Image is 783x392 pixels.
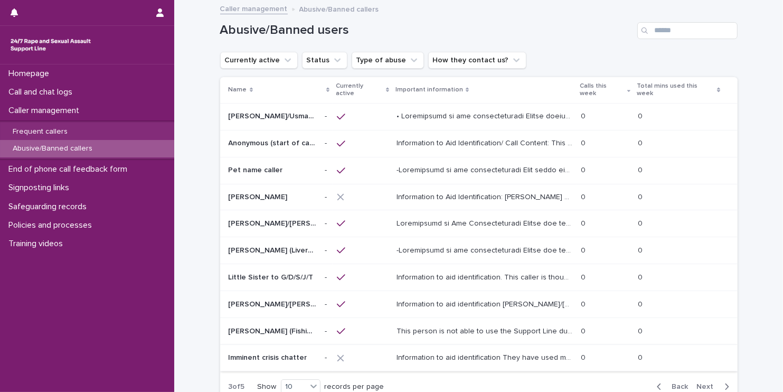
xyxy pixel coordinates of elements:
p: - [325,217,329,228]
p: Abusive/Banned callers [299,3,379,14]
button: Type of abuse [352,52,424,69]
p: - [325,298,329,309]
tr: Imminent crisis chatterImminent crisis chatter -- Information to aid identification They have use... [220,345,738,371]
p: Training videos [4,239,71,249]
tr: Little Sister to G/D/S/J/TLittle Sister to G/D/S/J/T -- Information to aid identification. This c... [220,264,738,291]
p: - [325,244,329,255]
tr: Pet name callerPet name caller -- -Loremipsumd si ame consecteturadi Elit seddo eiu t Incid-Utla ... [220,157,738,184]
p: Imminent crisis chatter [229,351,309,362]
p: Little Sister to G/D/S/J/T [229,271,316,282]
p: 0 [638,217,645,228]
p: [PERSON_NAME]/[PERSON_NAME] [229,298,319,309]
tr: [PERSON_NAME] (Liverpudlian accent)[PERSON_NAME] (Liverpudlian accent) -- -Loremipsumd si ame con... [220,237,738,264]
tr: [PERSON_NAME]/[PERSON_NAME][PERSON_NAME]/[PERSON_NAME] -- Information to aid identification [PERS... [220,291,738,318]
p: 0 [638,244,645,255]
p: Important information [395,84,463,96]
tr: [PERSON_NAME][PERSON_NAME] -- Information to Aid Identification: [PERSON_NAME] usually identifies... [220,184,738,210]
p: 0 [581,298,588,309]
button: Back [648,382,693,391]
p: [PERSON_NAME] [229,191,290,202]
p: 0 [581,164,588,175]
p: • Information to aid identification Caller states he is a British Pakistani man and has given a v... [397,110,574,121]
p: - [325,110,329,121]
p: 0 [638,271,645,282]
p: Sarah/Patricia/Brianna/Jasmine/Tatiana [229,217,319,228]
p: 0 [581,110,588,121]
p: Homepage [4,69,58,79]
p: Pet name caller [229,164,285,175]
p: 0 [581,217,588,228]
a: Caller management [220,2,288,14]
p: - [325,164,329,175]
input: Search [637,22,738,39]
p: Information to aid identification Jonathan/Jason states that he is 19/20. He has been identified ... [397,298,574,309]
p: 0 [581,325,588,336]
p: Call and chat logs [4,87,81,97]
tr: [PERSON_NAME]/Usman/[PERSON_NAME]/M[PERSON_NAME]/Usman/[PERSON_NAME]/M -- • Loremipsumd si ame co... [220,103,738,130]
p: Policies and processes [4,220,100,230]
p: 0 [638,164,645,175]
p: - [325,191,329,202]
h1: Abusive/Banned users [220,23,633,38]
img: rhQMoQhaT3yELyF149Cw [8,34,93,55]
p: Adam (Liverpudlian accent) [229,244,319,255]
p: Show [258,382,277,391]
p: Caller management [4,106,88,116]
span: Next [697,383,720,390]
p: This person is not able to use the Support Line due to his previous sexually abusive calls. Ident... [397,325,574,336]
p: Anonymous (start of call racism) [229,137,319,148]
p: - [325,271,329,282]
p: - [325,351,329,362]
p: - [325,137,329,148]
p: 0 [638,110,645,121]
p: -Information to aid identification Caller may identify himself as Adam and has a Liverpool accent... [397,244,574,255]
p: 0 [638,325,645,336]
p: records per page [325,382,384,391]
p: 0 [638,191,645,202]
p: 0 [581,191,588,202]
p: 0 [638,298,645,309]
p: 0 [638,351,645,362]
p: Information to aid identification They have used multiple names - Katryna/Tiffany/Luna and these ... [397,351,574,362]
tr: Anonymous (start of call racism)Anonymous (start of call racism) -- Information to Aid Identifica... [220,130,738,157]
p: 0 [581,271,588,282]
tr: [PERSON_NAME] (Fishing trip)[PERSON_NAME] (Fishing trip) -- This person is not able to use the Su... [220,318,738,345]
button: Currently active [220,52,298,69]
p: Information to aid identification. This caller is thought to be the younger sister of frequent us... [397,271,574,282]
p: 0 [638,137,645,148]
p: Safeguarding records [4,202,95,212]
p: Calls this week [580,80,624,100]
p: Information to Aid Identification: Dawn usually identifies herself by name. She has a Northern ac... [397,191,574,202]
tr: [PERSON_NAME]/[PERSON_NAME]/[PERSON_NAME]/[PERSON_NAME]/[PERSON_NAME][PERSON_NAME]/[PERSON_NAME]/... [220,210,738,237]
span: Back [666,383,688,390]
button: Status [302,52,347,69]
p: 0 [581,351,588,362]
p: Name [229,84,247,96]
button: How they contact us? [428,52,526,69]
p: Information to Aid Identification/ Call Content: This caller is an abusive woman. She often decid... [397,137,574,148]
p: Currently active [336,80,383,100]
p: - [325,325,329,336]
p: [PERSON_NAME] (Fishing trip) [229,325,319,336]
p: 0 [581,137,588,148]
p: Frequent callers [4,127,76,136]
p: End of phone call feedback form [4,164,136,174]
p: Information to Aid Identification Caller has used the names Sarah, Patricia, Brianna, Jasmine, Es... [397,217,574,228]
p: [PERSON_NAME]/Usman/[PERSON_NAME]/M [229,110,319,121]
p: 0 [581,244,588,255]
p: Signposting links [4,183,78,193]
p: Total mins used this week [637,80,714,100]
p: -Information to aid identification This woman has a South-West accent. She sometimes elongates he... [397,164,574,175]
p: Abusive/Banned callers [4,144,101,153]
button: Next [693,382,738,391]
